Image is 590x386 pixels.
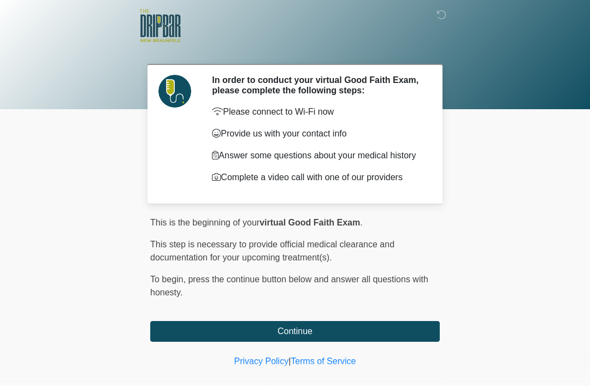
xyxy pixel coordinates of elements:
p: Please connect to Wi-Fi now [212,105,423,118]
span: To begin, [150,275,188,284]
a: | [288,357,291,366]
span: This step is necessary to provide official medical clearance and documentation for your upcoming ... [150,240,394,262]
p: Answer some questions about your medical history [212,149,423,162]
img: Agent Avatar [158,75,191,108]
h2: In order to conduct your virtual Good Faith Exam, please complete the following steps: [212,75,423,96]
button: Continue [150,321,440,342]
p: Provide us with your contact info [212,127,423,140]
a: Privacy Policy [234,357,289,366]
p: Complete a video call with one of our providers [212,171,423,184]
img: The DRIPBaR - New Braunfels Logo [139,8,181,44]
span: . [360,218,362,227]
a: Terms of Service [291,357,356,366]
span: press the continue button below and answer all questions with honesty. [150,275,428,297]
span: This is the beginning of your [150,218,259,227]
strong: virtual Good Faith Exam [259,218,360,227]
